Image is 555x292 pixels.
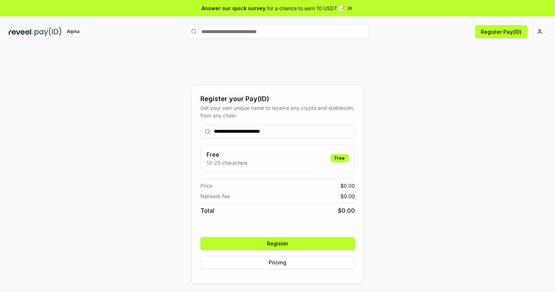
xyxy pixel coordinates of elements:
[340,192,355,200] span: $ 0.00
[207,150,247,159] h3: Free
[200,237,355,250] button: Register
[331,154,349,162] div: Free
[200,94,355,104] div: Register your Pay(ID)
[475,25,527,38] button: Register Pay(ID)
[200,104,355,119] div: Get your own unique name to receive any crypto and stablecoin, from any chain
[63,27,83,36] div: Alpha
[200,182,212,189] span: Price
[267,4,345,12] span: for a chance to earn 10 USDT 📝
[207,159,247,167] p: 13-25 characters
[340,182,355,189] span: $ 0.00
[35,27,61,36] img: pay_id
[200,206,214,215] span: Total
[200,192,230,200] span: Network fee
[9,27,33,36] img: reveel_dark
[338,206,355,215] span: $ 0.00
[200,256,355,269] button: Pricing
[201,4,265,12] span: Answer our quick survey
